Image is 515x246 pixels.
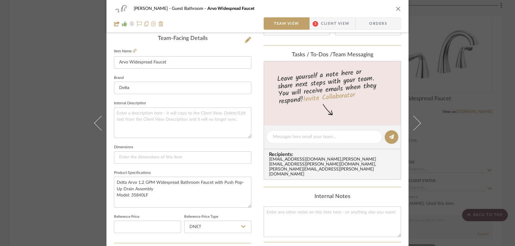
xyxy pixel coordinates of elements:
[114,56,251,69] input: Enter Item Name
[114,2,129,15] img: 6b1c6919-121b-4a1d-aded-705f8782980e_48x40.jpg
[263,65,402,107] div: Leave yourself a note here or share next steps with your team. You will receive emails when they ...
[114,171,151,175] label: Product Specifications
[114,35,251,42] div: Team-Facing Details
[321,17,349,30] span: Client View
[274,17,299,30] span: Team View
[362,17,394,30] span: Orders
[114,102,146,105] label: Internal Description
[134,6,172,11] span: [PERSON_NAME]
[303,90,356,105] a: Invite Collaborator
[172,6,207,11] span: Guest Bathroom
[114,76,124,80] label: Brand
[269,157,398,177] div: [EMAIL_ADDRESS][DOMAIN_NAME] , [PERSON_NAME][EMAIL_ADDRESS][PERSON_NAME][DOMAIN_NAME] , [PERSON_N...
[396,6,401,11] button: close
[264,52,401,58] div: team Messaging
[114,49,136,54] label: Item Name
[114,82,251,94] input: Enter Brand
[114,146,133,149] label: Dimensions
[158,21,163,26] img: Remove from project
[313,21,318,27] span: 3
[207,6,254,11] span: Arvo Widespread Faucet
[269,152,398,157] span: Recipients:
[264,193,401,200] div: Internal Notes
[114,151,251,164] input: Enter the dimensions of this item
[292,52,332,58] span: Tasks / To-Dos /
[184,215,218,218] label: Reference Price Type
[114,215,139,218] label: Reference Price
